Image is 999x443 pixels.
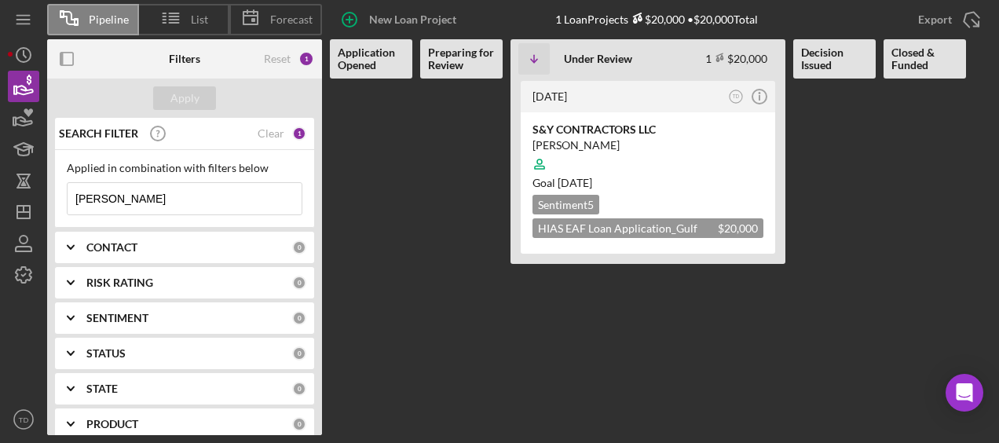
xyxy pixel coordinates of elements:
[428,46,495,71] b: Preparing for Review
[891,46,958,71] b: Closed & Funded
[8,404,39,435] button: TD
[264,53,291,65] div: Reset
[532,90,567,103] time: 2025-08-13 17:16
[270,13,313,26] span: Forecast
[170,86,199,110] div: Apply
[532,218,763,238] div: HIAS EAF Loan Application_Gulf Coast JFCS
[726,86,747,108] button: TD
[564,53,632,65] b: Under Review
[86,241,137,254] b: CONTACT
[86,276,153,289] b: RISK RATING
[86,347,126,360] b: STATUS
[86,383,118,395] b: STATE
[532,137,763,153] div: [PERSON_NAME]
[705,52,767,65] div: 1 $20,000
[292,346,306,361] div: 0
[153,86,216,110] button: Apply
[532,195,599,214] div: Sentiment 5
[902,4,991,35] button: Export
[292,276,306,290] div: 0
[292,382,306,396] div: 0
[258,127,284,140] div: Clear
[532,122,763,137] div: S&Y CONTRACTORS LLC
[330,4,472,35] button: New Loan Project
[292,126,306,141] div: 1
[298,51,314,67] div: 1
[733,93,740,99] text: TD
[801,46,868,71] b: Decision Issued
[718,222,758,235] span: $20,000
[292,311,306,325] div: 0
[59,127,138,140] b: SEARCH FILTER
[191,13,208,26] span: List
[169,53,200,65] b: Filters
[946,374,983,412] div: Open Intercom Messenger
[555,13,758,26] div: 1 Loan Projects • $20,000 Total
[518,79,778,256] a: [DATE]TDS&Y CONTRACTORS LLC[PERSON_NAME]Goal [DATE]Sentiment5HIAS EAF Loan Application_Gulf Coast...
[86,312,148,324] b: SENTIMENT
[628,13,685,26] div: $20,000
[89,13,129,26] span: Pipeline
[86,418,138,430] b: PRODUCT
[918,4,952,35] div: Export
[292,240,306,254] div: 0
[558,176,592,189] time: 10/12/2025
[19,416,29,424] text: TD
[532,176,592,189] span: Goal
[292,417,306,431] div: 0
[338,46,404,71] b: Application Opened
[369,4,456,35] div: New Loan Project
[67,162,302,174] div: Applied in combination with filters below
